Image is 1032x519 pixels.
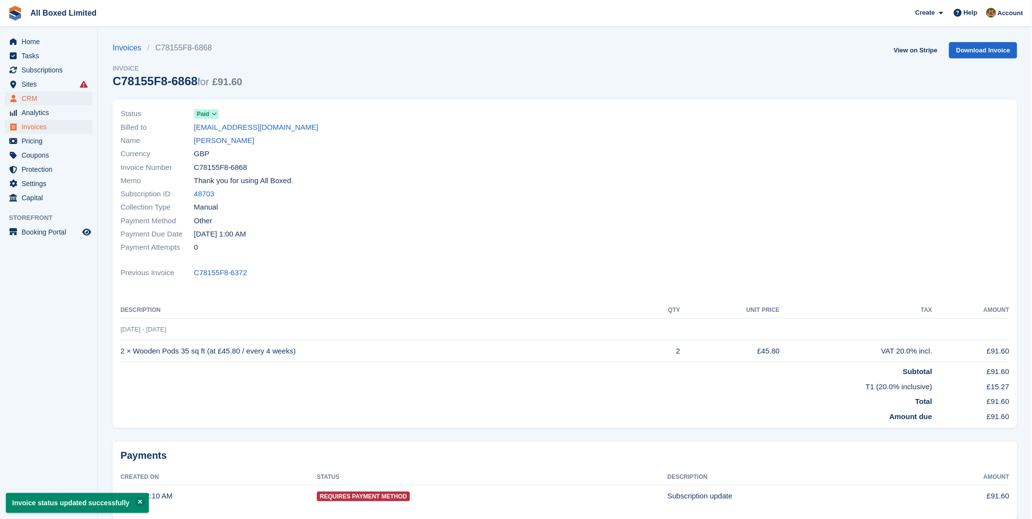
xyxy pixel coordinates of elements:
td: £91.60 [912,485,1009,507]
span: Payment Attempts [120,242,194,253]
span: Protection [22,163,80,176]
td: 2 × Wooden Pods 35 sq ft (at £45.80 / every 4 weeks) [120,340,644,362]
span: Manual [194,202,218,213]
div: VAT 20.0% incl. [780,346,932,357]
span: Sites [22,77,80,91]
img: Sharon Hawkins [986,8,996,18]
span: Help [964,8,978,18]
a: menu [5,134,93,148]
td: £91.60 [933,340,1009,362]
td: £91.60 [933,392,1009,407]
th: Description [120,303,644,318]
a: menu [5,225,93,239]
span: Currency [120,148,194,160]
th: Status [317,470,668,485]
span: 0 [194,242,198,253]
span: C78155F8-6868 [194,162,247,173]
a: Invoices [113,42,147,54]
a: menu [5,106,93,119]
a: Preview store [81,226,93,238]
span: Invoice [113,64,242,73]
a: Download Invoice [949,42,1017,58]
th: Tax [780,303,932,318]
span: Payment Due Date [120,229,194,240]
a: All Boxed Limited [26,5,100,21]
a: menu [5,148,93,162]
span: Coupons [22,148,80,162]
time: 2025-10-05 00:00:00 UTC [194,229,246,240]
span: GBP [194,148,210,160]
span: Paid [197,110,209,118]
a: menu [5,177,93,190]
a: menu [5,163,93,176]
span: Previous Invoice [120,267,194,279]
nav: breadcrumbs [113,42,242,54]
span: Account [998,8,1023,18]
span: Name [120,135,194,146]
th: Unit Price [680,303,780,318]
a: menu [5,92,93,105]
h2: Payments [120,449,1009,462]
strong: Amount due [889,412,933,421]
td: T1 (20.0% inclusive) [120,377,933,393]
a: menu [5,63,93,77]
th: Amount [933,303,1009,318]
th: Description [668,470,912,485]
a: 48703 [194,189,215,200]
i: Smart entry sync failures have occurred [80,80,88,88]
div: C78155F8-6868 [113,74,242,88]
td: 2 [644,340,680,362]
a: [EMAIL_ADDRESS][DOMAIN_NAME] [194,122,318,133]
td: £15.27 [933,377,1009,393]
span: Storefront [9,213,97,223]
span: Pricing [22,134,80,148]
a: menu [5,120,93,134]
a: menu [5,191,93,205]
span: Collection Type [120,202,194,213]
th: Amount [912,470,1009,485]
span: Invoices [22,120,80,134]
span: [DATE] - [DATE] [120,326,166,333]
th: QTY [644,303,680,318]
strong: Total [915,397,933,405]
span: £91.60 [212,76,242,87]
span: for [197,76,209,87]
td: Subscription update [668,485,912,507]
span: Settings [22,177,80,190]
a: View on Stripe [890,42,941,58]
a: menu [5,77,93,91]
span: Invoice Number [120,162,194,173]
span: Subscription ID [120,189,194,200]
a: menu [5,35,93,48]
span: Requires Payment Method [317,492,410,501]
span: Create [915,8,935,18]
span: Status [120,108,194,119]
td: £91.60 [933,407,1009,423]
td: £91.60 [933,362,1009,377]
td: £45.80 [680,340,780,362]
span: Other [194,215,213,227]
span: Subscriptions [22,63,80,77]
span: Analytics [22,106,80,119]
span: Home [22,35,80,48]
span: Billed to [120,122,194,133]
span: Booking Portal [22,225,80,239]
span: Memo [120,175,194,187]
span: Capital [22,191,80,205]
a: menu [5,49,93,63]
a: [PERSON_NAME] [194,135,254,146]
a: Paid [194,108,219,119]
span: CRM [22,92,80,105]
span: Tasks [22,49,80,63]
th: Created On [120,470,317,485]
span: Payment Method [120,215,194,227]
p: Invoice status updated successfully [6,493,149,513]
img: stora-icon-8386f47178a22dfd0bd8f6a31ec36ba5ce8667c1dd55bd0f319d3a0aa187defe.svg [8,6,23,21]
span: Thank you for using All Boxed. [194,175,293,187]
strong: Subtotal [903,367,933,376]
a: C78155F8-6372 [194,267,247,279]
